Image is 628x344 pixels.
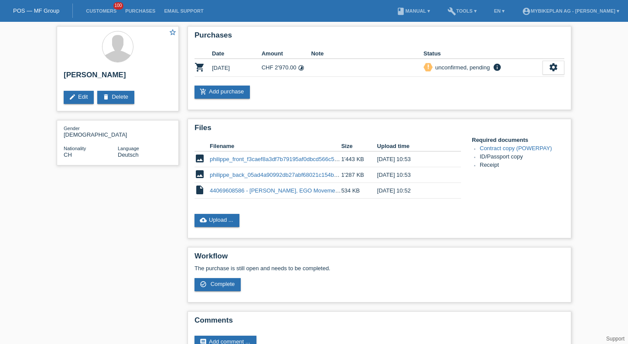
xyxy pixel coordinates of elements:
i: account_circle [522,7,531,16]
h2: [PERSON_NAME] [64,71,172,84]
span: Deutsch [118,151,139,158]
a: Contract copy (POWERPAY) [480,145,552,151]
a: add_shopping_cartAdd purchase [195,86,250,99]
h2: Purchases [195,31,564,44]
td: CHF 2'970.00 [262,59,311,77]
td: 1'443 KB [341,151,377,167]
th: Status [423,48,543,59]
a: deleteDelete [97,91,134,104]
td: [DATE] [212,59,262,77]
span: Complete [211,281,235,287]
td: [DATE] 10:52 [377,183,449,199]
a: buildTools ▾ [443,8,481,14]
i: add_shopping_cart [200,88,207,95]
a: EN ▾ [490,8,509,14]
i: star_border [169,28,177,36]
a: Support [606,336,625,342]
i: delete [102,93,109,100]
i: POSP00027838 [195,62,205,72]
h4: Required documents [472,137,564,143]
i: settings [549,62,558,72]
h2: Comments [195,316,564,329]
i: image [195,153,205,164]
a: philippe_back_05ad4a90992db27abf68021c154bd9a1.png [210,172,358,178]
i: Instalments (48 instalments) [298,65,304,71]
a: bookManual ▾ [392,8,434,14]
td: [DATE] 10:53 [377,151,449,167]
a: star_border [169,28,177,38]
a: editEdit [64,91,94,104]
h2: Workflow [195,252,564,265]
div: [DEMOGRAPHIC_DATA] [64,125,118,138]
p: The purchase is still open and needs to be completed. [195,265,564,272]
td: 1'287 KB [341,167,377,183]
i: cloud_upload [200,217,207,224]
th: Size [341,141,377,151]
a: 44069608586 - [PERSON_NAME], EGO Movement Pixii.pdf [210,187,362,194]
th: Filename [210,141,341,151]
li: Receipt [480,162,564,170]
i: info [492,63,502,72]
span: 100 [113,2,124,10]
a: cloud_uploadUpload ... [195,214,239,227]
i: priority_high [425,64,431,70]
a: check_circle_outline Complete [195,278,241,291]
a: Email Support [160,8,208,14]
td: [DATE] 10:53 [377,167,449,183]
a: POS — MF Group [13,7,59,14]
span: Nationality [64,146,86,151]
a: Customers [82,8,121,14]
td: 534 KB [341,183,377,199]
span: Gender [64,126,80,131]
th: Amount [262,48,311,59]
i: image [195,169,205,179]
span: Language [118,146,139,151]
div: unconfirmed, pending [433,63,490,72]
i: insert_drive_file [195,185,205,195]
i: edit [69,93,76,100]
li: ID/Passport copy [480,153,564,162]
th: Date [212,48,262,59]
a: account_circleMybikeplan AG - [PERSON_NAME] ▾ [518,8,624,14]
i: check_circle_outline [200,281,207,288]
a: philippe_front_f3caef8a3df7b79195af0dbcd566c588.png [210,156,352,162]
th: Upload time [377,141,449,151]
h2: Files [195,124,564,137]
i: book [396,7,405,16]
i: build [447,7,456,16]
a: Purchases [121,8,160,14]
span: Switzerland [64,151,72,158]
th: Note [311,48,423,59]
